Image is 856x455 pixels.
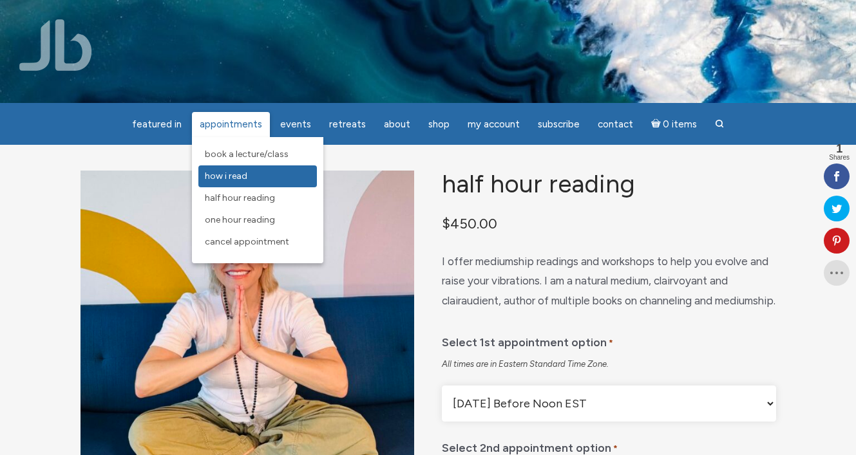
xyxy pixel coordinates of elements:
span: Cancel Appointment [205,236,289,247]
label: Select 1st appointment option [442,326,613,354]
bdi: 450.00 [442,215,497,232]
span: Appointments [200,118,262,130]
span: Retreats [329,118,366,130]
span: Half Hour Reading [205,192,275,203]
i: Cart [651,118,663,130]
p: I offer mediumship readings and workshops to help you evolve and raise your vibrations. I am a na... [442,252,775,311]
span: featured in [132,118,182,130]
a: featured in [124,112,189,137]
h1: Half Hour Reading [442,171,775,198]
span: One Hour Reading [205,214,275,225]
span: $ [442,215,450,232]
img: Jamie Butler. The Everyday Medium [19,19,92,71]
span: 0 items [663,120,697,129]
span: About [384,118,410,130]
a: About [376,112,418,137]
span: How I Read [205,171,247,181]
a: Retreats [321,112,374,137]
a: Cart0 items [643,111,705,137]
a: Contact [590,112,641,137]
a: One Hour Reading [198,209,317,231]
span: My Account [468,118,520,130]
a: Appointments [192,112,270,137]
span: Subscribe [538,118,580,130]
a: Half Hour Reading [198,187,317,209]
a: Shop [421,112,457,137]
span: Shares [829,154,850,161]
span: Book a Lecture/Class [205,149,289,160]
a: How I Read [198,165,317,187]
a: Events [272,112,319,137]
span: Contact [598,118,633,130]
span: Events [280,118,311,130]
a: Book a Lecture/Class [198,144,317,165]
a: Subscribe [530,112,587,137]
a: My Account [460,112,528,137]
a: Cancel Appointment [198,231,317,253]
span: 1 [829,143,850,154]
div: All times are in Eastern Standard Time Zone. [442,358,775,370]
span: Shop [428,118,450,130]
